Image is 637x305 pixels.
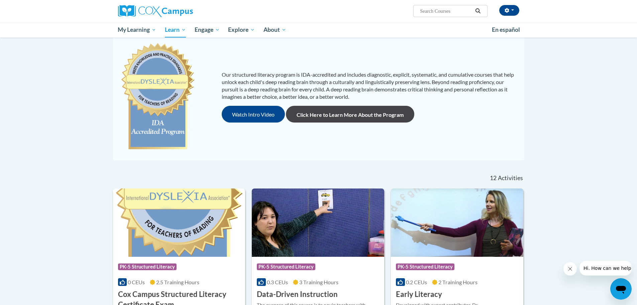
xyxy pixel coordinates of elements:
[610,278,632,300] iframe: Button to launch messaging window
[579,261,632,276] iframe: Message from company
[252,188,384,257] img: Course Logo
[118,5,193,17] img: Cox Campus
[286,106,414,123] a: Click Here to Learn More About the Program
[228,26,255,34] span: Explore
[120,40,196,154] img: c477cda6-e343-453b-bfce-d6f9e9818e1c.png
[222,71,518,100] p: Our structured literacy program is IDA-accredited and includes diagnostic, explicit, systematic, ...
[113,188,245,257] img: Course Logo
[499,5,519,16] button: Account Settings
[490,174,497,182] span: 12
[118,5,245,17] a: Cox Campus
[563,262,577,276] iframe: Close message
[473,7,483,15] button: Search
[419,7,473,15] input: Search Courses
[257,263,315,270] span: PK-5 Structured Literacy
[263,26,286,34] span: About
[396,289,442,300] h3: Early Literacy
[195,26,220,34] span: Engage
[406,279,427,285] span: 0.2 CEUs
[165,26,186,34] span: Learn
[108,22,529,37] div: Main menu
[396,263,454,270] span: PK-5 Structured Literacy
[190,22,224,37] a: Engage
[391,188,523,257] img: Course Logo
[4,5,54,10] span: Hi. How can we help?
[224,22,259,37] a: Explore
[267,279,288,285] span: 0.3 CEUs
[114,22,161,37] a: My Learning
[498,174,523,182] span: Activities
[492,26,520,33] span: En español
[156,279,199,285] span: 2.5 Training Hours
[118,26,156,34] span: My Learning
[259,22,291,37] a: About
[488,23,524,37] a: En español
[222,106,285,123] button: Watch Intro Video
[257,289,338,300] h3: Data-Driven Instruction
[161,22,190,37] a: Learn
[128,279,145,285] span: 0 CEUs
[118,263,177,270] span: PK-5 Structured Literacy
[299,279,338,285] span: 3 Training Hours
[438,279,477,285] span: 2 Training Hours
